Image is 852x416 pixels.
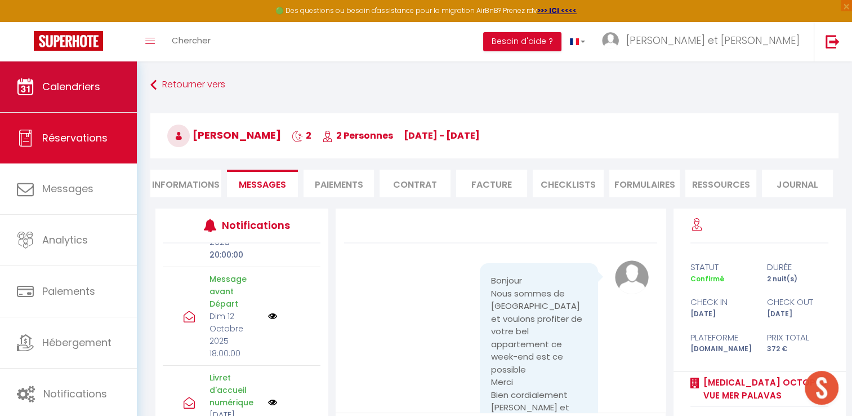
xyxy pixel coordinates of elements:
[760,295,836,309] div: check out
[533,170,604,197] li: CHECKLISTS
[150,170,221,197] li: Informations
[683,309,760,320] div: [DATE]
[163,22,219,61] a: Chercher
[762,170,833,197] li: Journal
[167,128,281,142] span: [PERSON_NAME]
[826,34,840,48] img: logout
[760,309,836,320] div: [DATE]
[239,178,286,191] span: Messages
[42,182,93,196] span: Messages
[683,295,760,309] div: check in
[683,344,760,355] div: [DOMAIN_NAME]
[150,75,838,95] a: Retourner vers
[760,344,836,355] div: 372 €
[699,376,828,402] a: [MEDICAL_DATA] OCTOPUS VUE MER PALAVAS
[209,273,261,310] p: Message avant Départ
[760,260,836,274] div: durée
[172,34,211,46] span: Chercher
[690,274,724,284] span: Confirmé
[683,331,760,344] div: Plateforme
[42,79,100,94] span: Calendriers
[209,310,261,360] p: Dim 12 Octobre 2025 18:00:00
[456,170,527,197] li: Facture
[34,31,103,51] img: Super Booking
[292,129,311,142] span: 2
[609,170,680,197] li: FORMULAIRES
[42,335,111,349] span: Hébergement
[404,129,480,142] span: [DATE] - [DATE]
[805,371,838,405] div: Ouvrir le chat
[304,170,374,197] li: Paiements
[537,6,577,15] a: >>> ICI <<<<
[222,213,288,238] h3: Notifications
[42,233,88,247] span: Analytics
[43,387,107,401] span: Notifications
[268,398,277,407] img: NO IMAGE
[602,32,619,49] img: ...
[483,32,561,51] button: Besoin d'aide ?
[268,312,277,321] img: NO IMAGE
[615,260,649,294] img: avatar.png
[380,170,450,197] li: Contrat
[685,170,756,197] li: Ressources
[322,129,393,142] span: 2 Personnes
[626,33,800,47] span: [PERSON_NAME] et [PERSON_NAME]
[760,331,836,344] div: Prix total
[209,371,261,409] p: Livret d'accueil numérique
[683,260,760,274] div: statut
[594,22,814,61] a: ... [PERSON_NAME] et [PERSON_NAME]
[42,131,108,145] span: Réservations
[760,274,836,285] div: 2 nuit(s)
[42,284,95,298] span: Paiements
